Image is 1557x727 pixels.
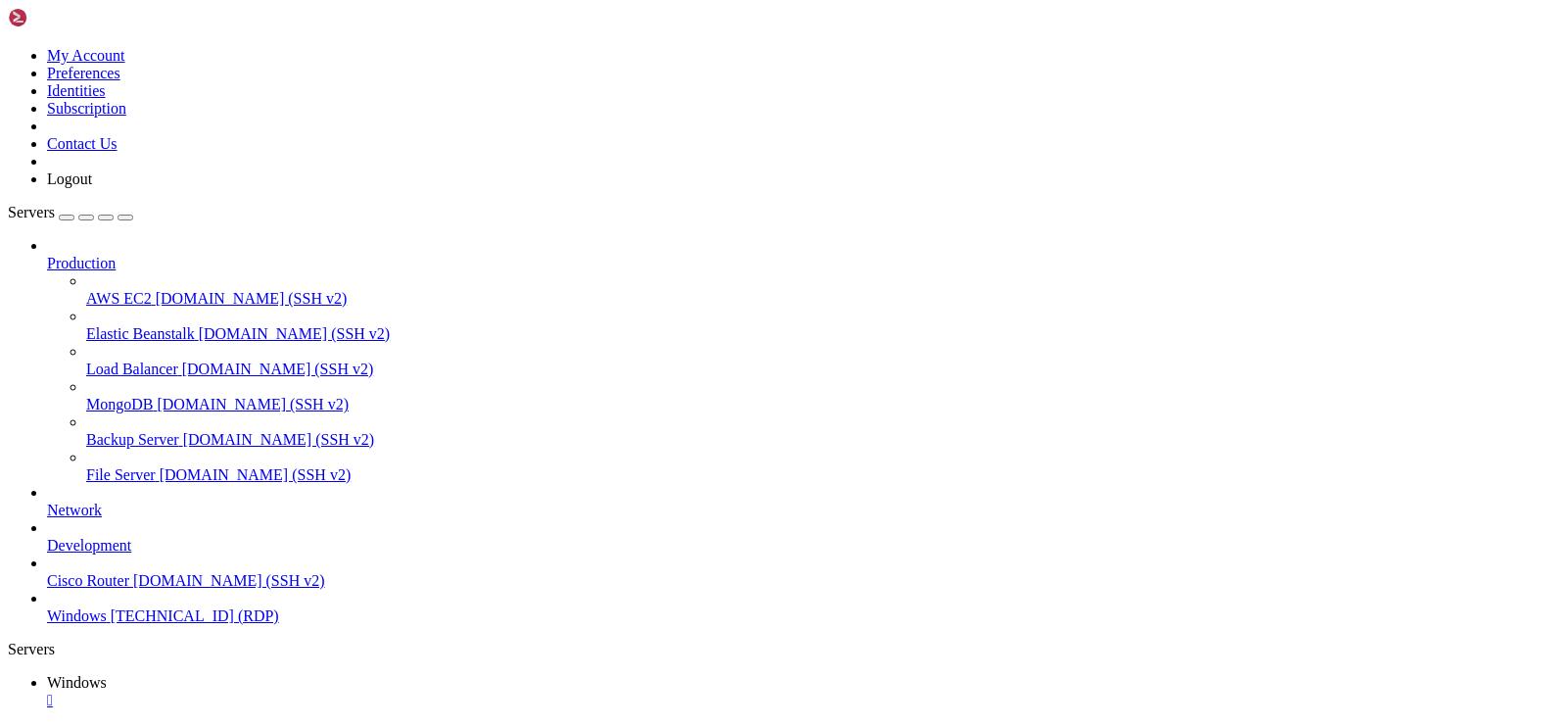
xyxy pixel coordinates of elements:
li: MongoDB [DOMAIN_NAME] (SSH v2) [86,378,1549,413]
a: Development [47,537,1549,555]
span: Servers [8,204,55,220]
li: Development [47,519,1549,555]
a: Network [47,502,1549,519]
li: Backup Server [DOMAIN_NAME] (SSH v2) [86,413,1549,449]
span: [DOMAIN_NAME] (SSH v2) [182,361,374,377]
span: Backup Server [86,431,179,448]
a: Backup Server [DOMAIN_NAME] (SSH v2) [86,431,1549,449]
a: Elastic Beanstalk [DOMAIN_NAME] (SSH v2) [86,325,1549,343]
li: Windows [TECHNICAL_ID] (RDP) [47,590,1549,625]
li: AWS EC2 [DOMAIN_NAME] (SSH v2) [86,272,1549,308]
span: AWS EC2 [86,290,152,307]
a: MongoDB [DOMAIN_NAME] (SSH v2) [86,396,1549,413]
li: Elastic Beanstalk [DOMAIN_NAME] (SSH v2) [86,308,1549,343]
span: [DOMAIN_NAME] (SSH v2) [160,466,352,483]
li: Network [47,484,1549,519]
li: File Server [DOMAIN_NAME] (SSH v2) [86,449,1549,484]
div: Servers [8,641,1549,658]
span: MongoDB [86,396,153,412]
li: Production [47,237,1549,484]
a: AWS EC2 [DOMAIN_NAME] (SSH v2) [86,290,1549,308]
a: Servers [8,204,133,220]
a:  [47,692,1549,709]
li: Cisco Router [DOMAIN_NAME] (SSH v2) [47,555,1549,590]
img: Shellngn [8,8,120,27]
a: Logout [47,170,92,187]
span: [DOMAIN_NAME] (SSH v2) [156,290,348,307]
a: File Server [DOMAIN_NAME] (SSH v2) [86,466,1549,484]
span: Development [47,537,131,554]
span: Windows [47,674,107,691]
span: [DOMAIN_NAME] (SSH v2) [157,396,349,412]
a: Subscription [47,100,126,117]
a: Preferences [47,65,120,81]
span: Network [47,502,102,518]
a: Production [47,255,1549,272]
a: Cisco Router [DOMAIN_NAME] (SSH v2) [47,572,1549,590]
a: Windows [47,674,1549,709]
span: Load Balancer [86,361,178,377]
span: [DOMAIN_NAME] (SSH v2) [183,431,375,448]
span: Elastic Beanstalk [86,325,195,342]
span: [DOMAIN_NAME] (SSH v2) [199,325,391,342]
span: [TECHNICAL_ID] (RDP) [111,607,279,624]
span: Windows [47,607,107,624]
li: Load Balancer [DOMAIN_NAME] (SSH v2) [86,343,1549,378]
a: My Account [47,47,125,64]
a: Identities [47,82,106,99]
span: Production [47,255,116,271]
a: Contact Us [47,135,118,152]
span: [DOMAIN_NAME] (SSH v2) [133,572,325,589]
span: Cisco Router [47,572,129,589]
span: File Server [86,466,156,483]
a: Load Balancer [DOMAIN_NAME] (SSH v2) [86,361,1549,378]
a: Windows [TECHNICAL_ID] (RDP) [47,607,1549,625]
